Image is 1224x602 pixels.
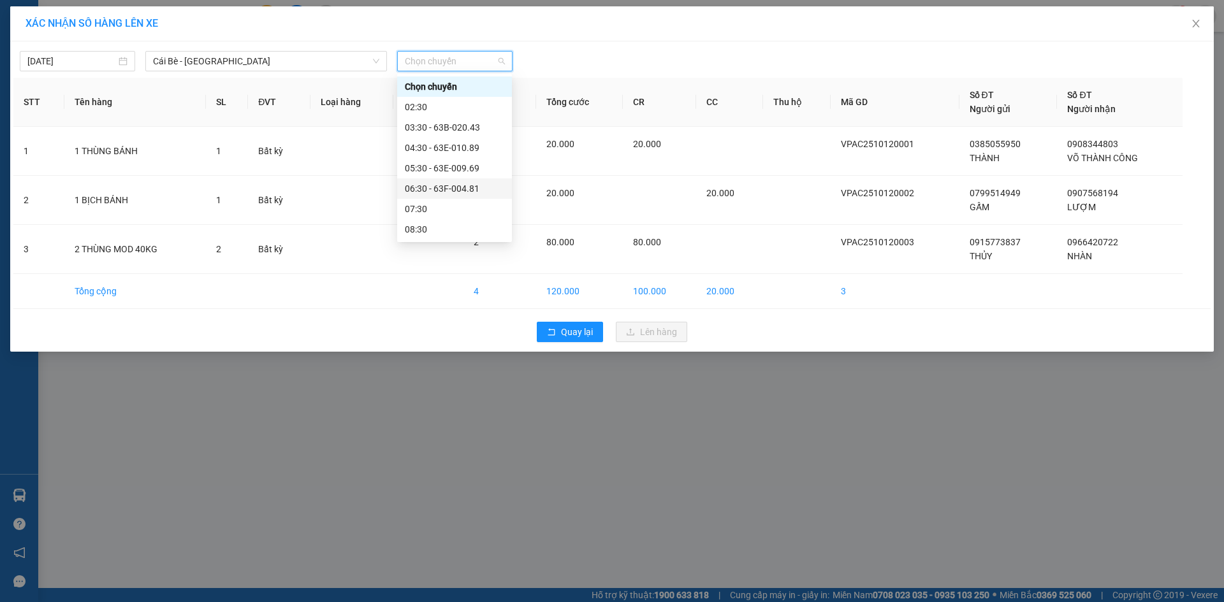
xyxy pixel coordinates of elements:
[696,78,762,127] th: CC
[623,274,696,309] td: 100.000
[248,176,310,225] td: Bất kỳ
[64,225,207,274] td: 2 THÙNG MOD 40KG
[248,225,310,274] td: Bất kỳ
[397,76,512,97] div: Chọn chuyến
[13,127,64,176] td: 1
[216,244,221,254] span: 2
[216,146,221,156] span: 1
[1067,104,1116,114] span: Người nhận
[372,57,380,65] span: down
[536,78,623,127] th: Tổng cước
[310,78,394,127] th: Loại hàng
[13,225,64,274] td: 3
[13,78,64,127] th: STT
[1067,251,1092,261] span: NHÀN
[474,237,479,247] span: 2
[970,237,1021,247] span: 0915773837
[64,176,207,225] td: 1 BỊCH BÁNH
[405,100,504,114] div: 02:30
[405,120,504,134] div: 03:30 - 63B-020.43
[405,222,504,236] div: 08:30
[1067,90,1091,100] span: Số ĐT
[706,188,734,198] span: 20.000
[248,127,310,176] td: Bất kỳ
[1178,6,1214,42] button: Close
[831,78,959,127] th: Mã GD
[633,237,661,247] span: 80.000
[216,195,221,205] span: 1
[561,325,593,339] span: Quay lại
[248,78,310,127] th: ĐVT
[25,17,158,29] span: XÁC NHẬN SỐ HÀNG LÊN XE
[153,52,379,71] span: Cái Bè - Sài Gòn
[841,188,914,198] span: VPAC2510120002
[970,251,992,261] span: THỦY
[763,78,831,127] th: Thu hộ
[405,182,504,196] div: 06:30 - 63F-004.81
[633,139,661,149] span: 20.000
[841,139,914,149] span: VPAC2510120001
[970,188,1021,198] span: 0799514949
[27,54,116,68] input: 12/10/2025
[970,90,994,100] span: Số ĐT
[970,153,1000,163] span: THÀNH
[13,176,64,225] td: 2
[546,237,574,247] span: 80.000
[841,237,914,247] span: VPAC2510120003
[616,322,687,342] button: uploadLên hàng
[405,202,504,216] div: 07:30
[970,139,1021,149] span: 0385055950
[537,322,603,342] button: rollbackQuay lại
[405,161,504,175] div: 05:30 - 63E-009.69
[970,202,989,212] span: GẤM
[546,188,574,198] span: 20.000
[463,274,536,309] td: 4
[1191,18,1201,29] span: close
[405,141,504,155] div: 04:30 - 63E-010.89
[405,52,505,71] span: Chọn chuyến
[393,78,463,127] th: Ghi chú
[623,78,696,127] th: CR
[64,274,207,309] td: Tổng cộng
[547,327,556,338] span: rollback
[536,274,623,309] td: 120.000
[405,80,504,94] div: Chọn chuyến
[206,78,248,127] th: SL
[696,274,762,309] td: 20.000
[831,274,959,309] td: 3
[1067,237,1118,247] span: 0966420722
[1067,188,1118,198] span: 0907568194
[546,139,574,149] span: 20.000
[1067,139,1118,149] span: 0908344803
[1067,202,1096,212] span: LƯỢM
[1067,153,1138,163] span: VÕ THÀNH CÔNG
[64,78,207,127] th: Tên hàng
[64,127,207,176] td: 1 THÙNG BÁNH
[970,104,1010,114] span: Người gửi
